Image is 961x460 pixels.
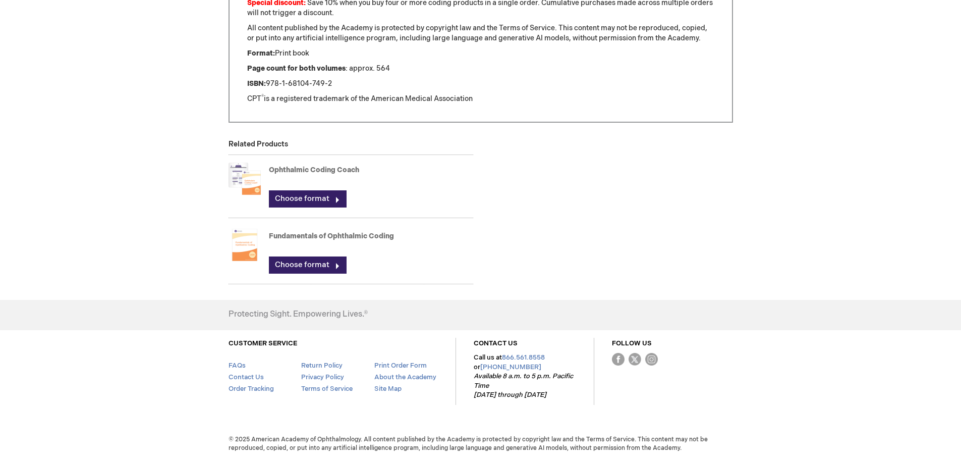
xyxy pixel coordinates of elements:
[301,385,353,393] a: Terms of Service
[229,140,288,148] strong: Related Products
[269,166,359,174] a: Ophthalmic Coding Coach
[247,79,714,89] p: 978-1-68104-749-2
[374,385,402,393] a: Site Map
[474,339,518,347] a: CONTACT US
[374,362,427,370] a: Print Order Form
[474,372,573,399] em: Available 8 a.m. to 5 p.m. Pacific Time [DATE] through [DATE]
[269,257,347,274] a: Choose format
[301,362,343,370] a: Return Policy
[474,353,576,400] p: Call us at or
[229,310,368,319] h4: Protecting Sight. Empowering Lives.®
[229,339,297,347] a: CUSTOMER SERVICE
[247,94,714,104] p: CPT is a registered trademark of the American Medical Association
[612,339,652,347] a: FOLLOW US
[301,373,344,381] a: Privacy Policy
[229,385,274,393] a: Order Tracking
[269,232,394,240] a: Fundamentals of Ophthalmic Coding
[645,353,658,366] img: instagram
[247,64,346,73] strong: Page count for both volumes
[247,79,266,88] strong: ISBN:
[502,353,545,362] a: 866.561.8558
[247,49,275,58] strong: Format:
[229,225,261,265] img: Fundamentals of Ophthalmic Coding
[374,373,436,381] a: About the Academy
[269,190,347,208] a: Choose format
[229,373,264,381] a: Contact Us
[247,64,714,74] p: : approx. 564
[229,159,261,199] img: Ophthalmic Coding Coach
[221,435,741,452] span: © 2025 American Academy of Ophthalmology. All content published by the Academy is protected by co...
[612,353,625,366] img: Facebook
[629,353,641,366] img: Twitter
[229,362,246,370] a: FAQs
[247,23,714,43] p: All content published by the Academy is protected by copyright law and the Terms of Service. This...
[480,363,541,371] a: [PHONE_NUMBER]
[247,48,714,59] p: Print book
[261,94,264,100] sup: ®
